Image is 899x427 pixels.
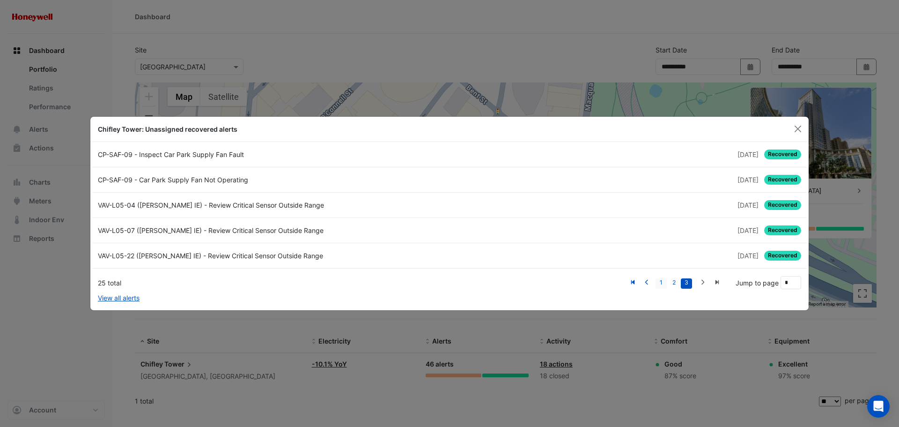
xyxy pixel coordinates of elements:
div: CP-SAF-09 - Inspect Car Park Supply Fan Fault [92,150,449,159]
a: View all alerts [98,293,140,303]
a: 2 [668,278,679,289]
span: Tue 10-Jun-2025 09:01 AEST [737,252,759,260]
a: 1 [656,278,667,289]
div: CP-SAF-09 - Car Park Supply Fan Not Operating [92,175,449,185]
span: Recovered [764,251,801,261]
span: Mon 16-Jun-2025 06:00 AEST [737,176,759,184]
div: VAV-L05-04 ([PERSON_NAME] IE) - Review Critical Sensor Outside Range [92,200,449,210]
div: 25 total [98,278,626,288]
a: 3 [681,278,692,289]
span: Tue 10-Jun-2025 10:17 AEST [737,201,759,209]
div: VAV-L05-07 ([PERSON_NAME] IE) - Review Critical Sensor Outside Range [92,225,449,235]
a: First [626,277,640,289]
span: Recovered [764,150,801,159]
div: VAV-L05-22 ([PERSON_NAME] IE) - Review Critical Sensor Outside Range [92,251,449,261]
span: Mon 16-Jun-2025 06:00 AEST [737,150,759,158]
b: Chifley Tower: Unassigned recovered alerts [98,125,237,133]
div: Open Intercom Messenger [867,395,890,418]
span: Recovered [764,225,801,235]
span: Tue 10-Jun-2025 09:31 AEST [737,226,759,234]
button: Close [791,122,805,136]
span: Recovered [764,175,801,185]
label: Jump to page [736,278,779,288]
span: Recovered [764,200,801,210]
a: Previous [640,277,654,289]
